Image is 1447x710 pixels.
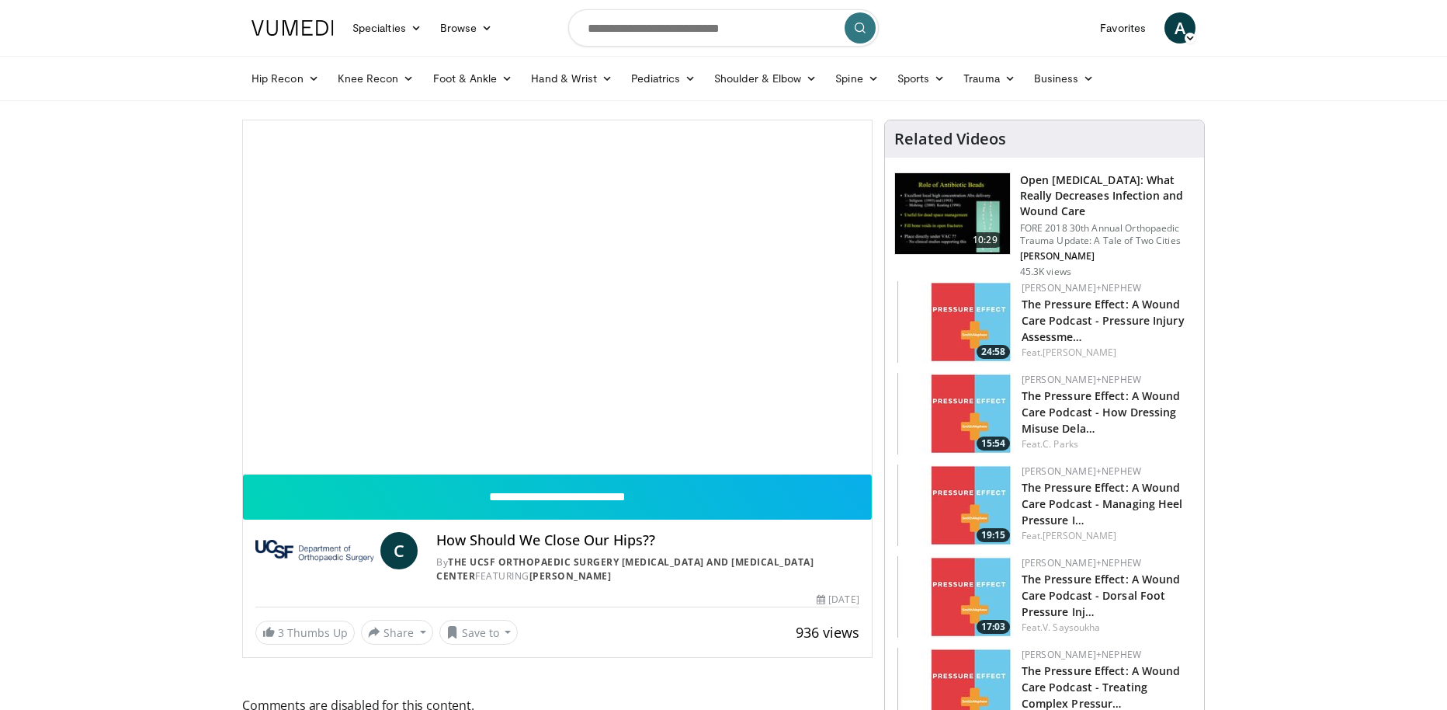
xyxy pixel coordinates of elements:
[1020,172,1195,219] h3: Open [MEDICAL_DATA]: What Really Decreases Infection and Wound Care
[529,569,612,583] a: [PERSON_NAME]
[895,173,1010,254] img: ded7be61-cdd8-40fc-98a3-de551fea390e.150x105_q85_crop-smart_upscale.jpg
[1025,63,1104,94] a: Business
[897,556,1014,638] img: d68379d8-97de-484f-9076-f39c80eee8eb.150x105_q85_crop-smart_upscale.jpg
[954,63,1025,94] a: Trauma
[966,232,1004,248] span: 10:29
[1022,648,1141,661] a: [PERSON_NAME]+Nephew
[897,373,1014,454] img: 61e02083-5525-4adc-9284-c4ef5d0bd3c4.150x105_q85_crop-smart_upscale.jpg
[897,281,1014,363] img: 2a658e12-bd38-46e9-9f21-8239cc81ed40.150x105_q85_crop-smart_upscale.jpg
[888,63,955,94] a: Sports
[1022,529,1192,543] div: Feat.
[1022,621,1192,635] div: Feat.
[1022,480,1183,527] a: The Pressure Effect: A Wound Care Podcast - Managing Heel Pressure I…
[1043,346,1116,359] a: [PERSON_NAME]
[977,345,1010,359] span: 24:58
[1022,346,1192,360] div: Feat.
[436,555,859,583] div: By FEATURING
[1043,529,1116,542] a: [PERSON_NAME]
[897,556,1014,638] a: 17:03
[796,623,859,642] span: 936 views
[568,9,879,47] input: Search topics, interventions
[1164,12,1195,44] a: A
[242,63,328,94] a: Hip Recon
[1022,572,1181,619] a: The Pressure Effect: A Wound Care Podcast - Dorsal Foot Pressure Inj…
[1022,465,1141,478] a: [PERSON_NAME]+Nephew
[894,172,1195,278] a: 10:29 Open [MEDICAL_DATA]: What Really Decreases Infection and Wound Care FORE 2018 30th Annual O...
[622,63,705,94] a: Pediatrics
[328,63,424,94] a: Knee Recon
[343,12,431,44] a: Specialties
[897,465,1014,546] img: 60a7b2e5-50df-40c4-868a-521487974819.150x105_q85_crop-smart_upscale.jpg
[424,63,522,94] a: Foot & Ankle
[977,620,1010,634] span: 17:03
[1022,281,1141,294] a: [PERSON_NAME]+Nephew
[826,63,887,94] a: Spine
[897,281,1014,363] a: 24:58
[977,528,1010,542] span: 19:15
[1020,222,1195,247] p: FORE 2018 30th Annual Orthopaedic Trauma Update: A Tale of Two Cities
[431,12,502,44] a: Browse
[380,532,418,569] a: C
[1022,437,1192,451] div: Feat.
[817,593,859,607] div: [DATE]
[897,373,1014,454] a: 15:54
[439,620,519,645] button: Save to
[705,63,826,94] a: Shoulder & Elbow
[894,130,1006,148] h4: Related Videos
[255,532,374,569] img: The UCSF Orthopaedic Surgery Arthritis and Joint Replacement Center
[1022,373,1141,386] a: [PERSON_NAME]+Nephew
[522,63,622,94] a: Hand & Wrist
[1022,388,1181,436] a: The Pressure Effect: A Wound Care Podcast - How Dressing Misuse Dela…
[252,20,334,36] img: VuMedi Logo
[897,465,1014,546] a: 19:15
[361,620,433,645] button: Share
[243,120,872,475] video-js: Video Player
[436,532,859,549] h4: How Should We Close Our Hips??
[278,625,284,640] span: 3
[255,621,355,645] a: 3 Thumbs Up
[1091,12,1155,44] a: Favorites
[977,437,1010,451] span: 15:54
[1043,437,1078,451] a: C. Parks
[1020,250,1195,263] p: [PERSON_NAME]
[436,555,814,583] a: The UCSF Orthopaedic Surgery [MEDICAL_DATA] and [MEDICAL_DATA] Center
[1022,556,1141,569] a: [PERSON_NAME]+Nephew
[1020,266,1071,278] p: 45.3K views
[1022,297,1185,344] a: The Pressure Effect: A Wound Care Podcast - Pressure Injury Assessme…
[1043,621,1100,634] a: V. Saysoukha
